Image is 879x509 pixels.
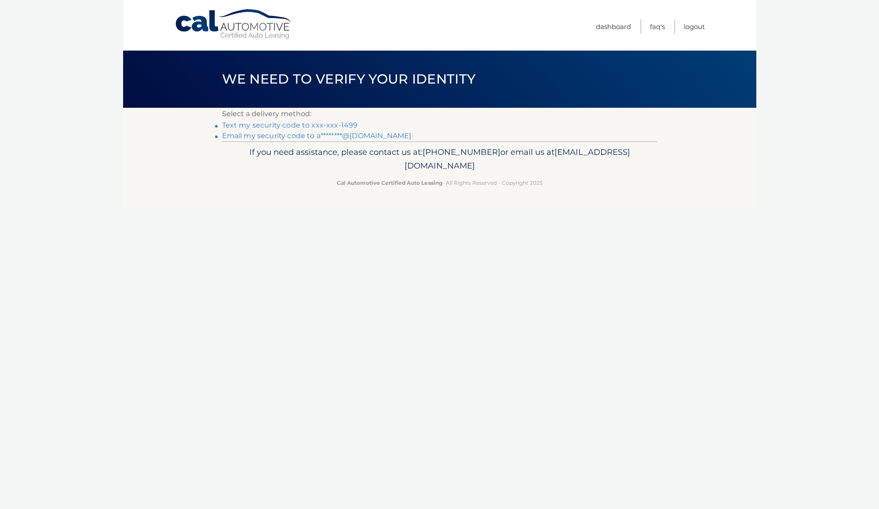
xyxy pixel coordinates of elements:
p: - All Rights Reserved - Copyright 2025 [228,178,652,187]
span: We need to verify your identity [222,71,476,87]
a: Dashboard [596,19,631,34]
a: Cal Automotive [175,9,293,40]
strong: Cal Automotive Certified Auto Leasing [337,179,442,186]
span: [PHONE_NUMBER] [423,147,500,157]
a: Email my security code to a********@[DOMAIN_NAME] [222,132,412,140]
a: FAQ's [650,19,665,34]
p: If you need assistance, please contact us at: or email us at [228,145,652,173]
p: Select a delivery method: [222,108,657,120]
a: Logout [684,19,705,34]
a: Text my security code to xxx-xxx-1499 [222,121,358,129]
